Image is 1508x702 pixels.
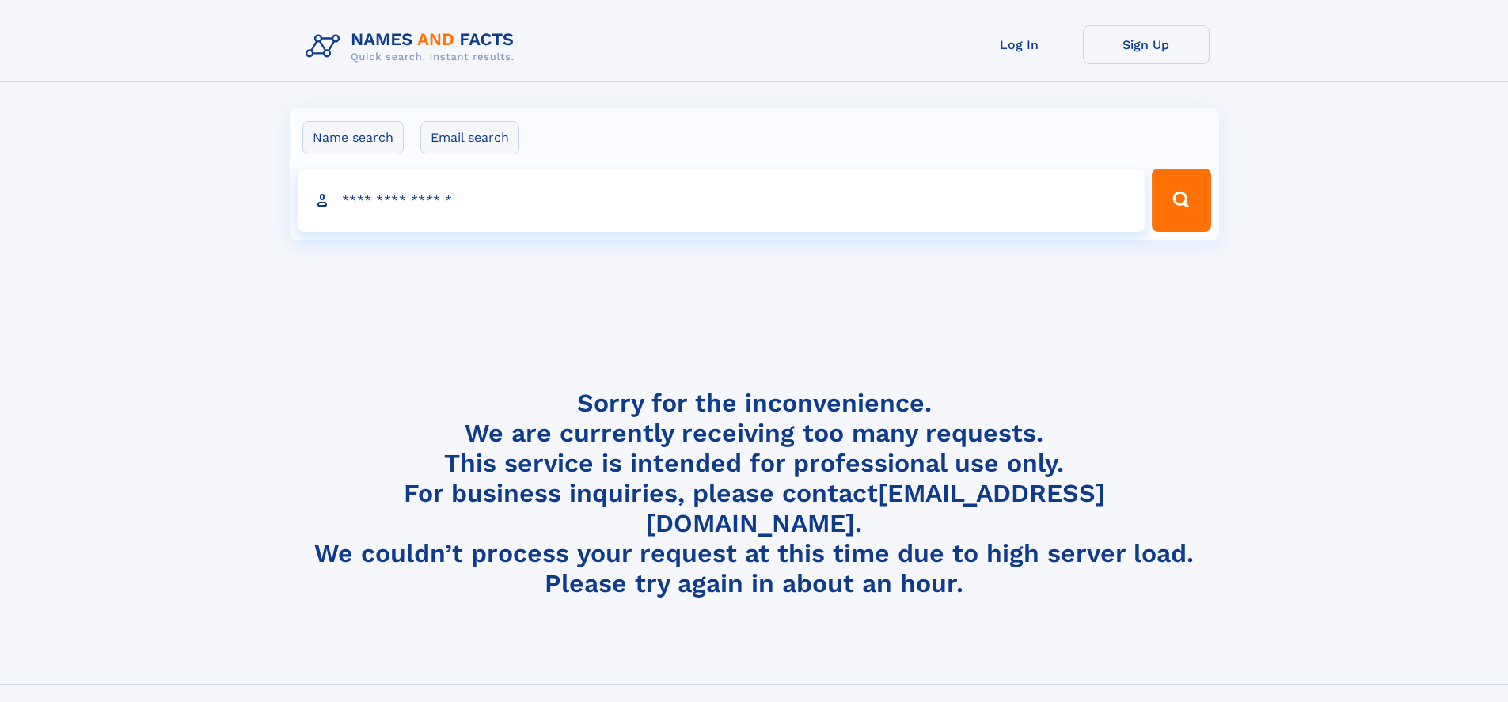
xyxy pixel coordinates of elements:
[298,169,1145,232] input: search input
[302,121,404,154] label: Name search
[420,121,519,154] label: Email search
[1152,169,1210,232] button: Search Button
[299,25,527,68] img: Logo Names and Facts
[956,25,1083,64] a: Log In
[646,478,1105,538] a: [EMAIL_ADDRESS][DOMAIN_NAME]
[1083,25,1210,64] a: Sign Up
[299,388,1210,599] h4: Sorry for the inconvenience. We are currently receiving too many requests. This service is intend...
